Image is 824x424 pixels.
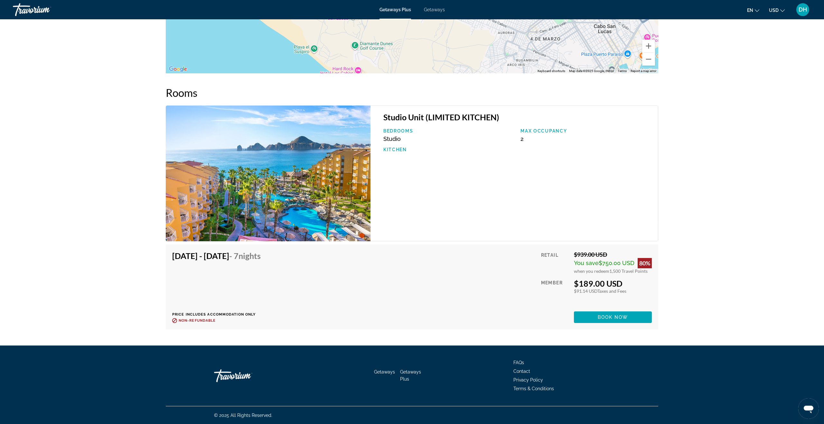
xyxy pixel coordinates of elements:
[747,8,753,13] span: en
[642,53,655,66] button: Zoom out
[513,377,543,383] a: Privacy Policy
[574,251,652,258] div: $939.00 USD
[513,360,524,365] a: FAQs
[609,268,648,274] span: 1,500 Travel Points
[167,65,189,73] img: Google
[597,288,626,294] span: Taxes and Fees
[574,311,652,323] button: Book now
[172,312,266,317] p: Price includes accommodation only
[239,251,261,261] span: Nights
[400,369,421,382] a: Getaways Plus
[747,5,759,15] button: Change language
[379,7,411,12] a: Getaways Plus
[166,86,658,99] h2: Rooms
[769,8,779,13] span: USD
[642,40,655,52] button: Zoom in
[383,147,514,152] p: Kitchen
[574,260,599,266] span: You save
[520,135,524,142] span: 2
[618,69,627,73] a: Terms (opens in new tab)
[13,1,77,18] a: Travorium
[383,135,401,142] span: Studio
[513,369,530,374] a: Contact
[513,386,554,391] a: Terms & Conditions
[799,6,807,13] span: DH
[383,128,514,134] p: Bedrooms
[574,268,609,274] span: when you redeem
[769,5,785,15] button: Change currency
[214,413,272,418] span: © 2025 All Rights Reserved.
[631,69,656,73] a: Report a map error
[538,69,565,73] button: Keyboard shortcuts
[172,251,261,261] h4: [DATE] - [DATE]
[599,260,634,266] span: $750.00 USD
[798,398,819,419] iframe: Button to launch messaging window
[214,366,278,385] a: Go Home
[569,69,614,73] span: Map data ©2025 Google, INEGI
[424,7,445,12] a: Getaways
[541,251,569,274] div: Retail
[574,288,652,294] div: $91.14 USD
[179,318,216,323] span: Non-refundable
[383,112,651,122] h3: Studio Unit (LIMITED KITCHEN)
[520,128,651,134] p: Max Occupancy
[167,65,189,73] a: Open this area in Google Maps (opens a new window)
[541,279,569,307] div: Member
[166,106,370,241] img: Villa del Palmar-Cabo
[574,279,652,288] div: $189.00 USD
[638,258,652,268] div: 80%
[598,315,628,320] span: Book now
[229,251,261,261] span: - 7
[374,369,395,374] a: Getaways
[794,3,811,16] button: User Menu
